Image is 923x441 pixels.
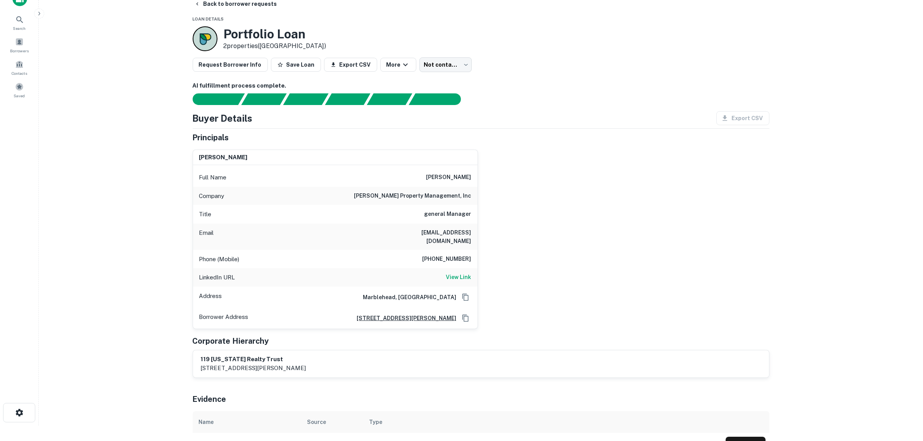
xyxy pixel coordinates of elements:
[199,228,214,245] p: Email
[199,153,248,162] h6: [PERSON_NAME]
[199,417,214,427] div: Name
[193,17,224,21] span: Loan Details
[283,93,328,105] div: Documents found, AI parsing details...
[199,255,240,264] p: Phone (Mobile)
[14,93,25,99] span: Saved
[224,41,326,51] p: 2 properties ([GEOGRAPHIC_DATA])
[12,70,27,76] span: Contacts
[193,393,226,405] h5: Evidence
[426,173,471,182] h6: [PERSON_NAME]
[884,379,923,416] iframe: Chat Widget
[2,12,36,33] a: Search
[460,291,471,303] button: Copy Address
[367,93,412,105] div: Principals found, still searching for contact information. This may take time...
[201,363,306,373] p: [STREET_ADDRESS][PERSON_NAME]
[13,25,26,31] span: Search
[460,312,471,324] button: Copy Address
[307,417,326,427] div: Source
[201,355,306,364] h6: 119 [US_STATE] realty trust
[2,34,36,55] a: Borrowers
[10,48,29,54] span: Borrowers
[193,132,229,143] h5: Principals
[199,273,235,282] p: LinkedIn URL
[446,273,471,282] a: View Link
[193,58,268,72] button: Request Borrower Info
[324,58,377,72] button: Export CSV
[301,411,363,433] th: Source
[380,58,416,72] button: More
[369,417,383,427] div: Type
[224,27,326,41] h3: Portfolio Loan
[378,228,471,245] h6: [EMAIL_ADDRESS][DOMAIN_NAME]
[193,81,769,90] h6: AI fulfillment process complete.
[199,173,227,182] p: Full Name
[351,314,457,322] a: [STREET_ADDRESS][PERSON_NAME]
[409,93,470,105] div: AI fulfillment process complete.
[183,93,242,105] div: Sending borrower request to AI...
[241,93,286,105] div: Your request is received and processing...
[193,411,301,433] th: Name
[354,191,471,201] h6: [PERSON_NAME] property management, inc
[199,210,212,219] p: Title
[325,93,370,105] div: Principals found, AI now looking for contact information...
[199,191,224,201] p: Company
[193,111,253,125] h4: Buyer Details
[423,255,471,264] h6: [PHONE_NUMBER]
[363,411,722,433] th: Type
[2,79,36,100] a: Saved
[199,291,222,303] p: Address
[199,312,248,324] p: Borrower Address
[419,57,472,72] div: Not contacted
[357,293,457,301] h6: Marblehead, [GEOGRAPHIC_DATA]
[2,57,36,78] a: Contacts
[193,335,269,347] h5: Corporate Hierarchy
[424,210,471,219] h6: general Manager
[446,273,471,281] h6: View Link
[271,58,321,72] button: Save Loan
